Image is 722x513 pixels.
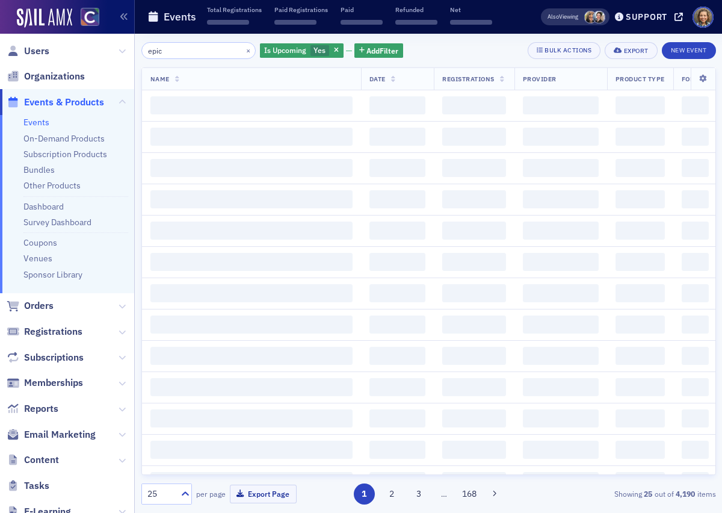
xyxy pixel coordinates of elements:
[17,8,72,28] img: SailAMX
[243,45,254,55] button: ×
[616,284,665,302] span: ‌
[682,284,709,302] span: ‌
[442,253,506,271] span: ‌
[369,190,426,208] span: ‌
[442,190,506,208] span: ‌
[274,5,328,14] p: Paid Registrations
[682,316,709,334] span: ‌
[548,13,559,20] div: Also
[442,96,506,114] span: ‌
[442,284,506,302] span: ‌
[662,42,716,59] button: New Event
[662,44,716,55] a: New Event
[354,43,404,58] button: AddFilter
[616,253,665,271] span: ‌
[409,483,430,505] button: 3
[616,472,665,490] span: ‌
[207,5,262,14] p: Total Registrations
[616,316,665,334] span: ‌
[72,8,99,28] a: View Homepage
[450,5,492,14] p: Net
[7,96,104,109] a: Events & Products
[150,96,353,114] span: ‌
[682,347,709,365] span: ‌
[24,376,83,390] span: Memberships
[616,190,665,208] span: ‌
[150,409,353,427] span: ‌
[523,96,599,114] span: ‌
[442,347,506,365] span: ‌
[24,428,96,441] span: Email Marketing
[230,485,297,503] button: Export Page
[23,237,57,248] a: Coupons
[642,488,655,499] strong: 25
[24,96,104,109] span: Events & Products
[354,483,375,505] button: 1
[523,316,599,334] span: ‌
[341,5,383,14] p: Paid
[436,488,452,499] span: …
[532,488,715,499] div: Showing out of items
[442,128,506,146] span: ‌
[682,472,709,490] span: ‌
[682,96,709,114] span: ‌
[7,376,83,390] a: Memberships
[395,5,437,14] p: Refunded
[274,20,316,25] span: ‌
[616,222,665,240] span: ‌
[150,253,353,271] span: ‌
[682,441,709,459] span: ‌
[616,347,665,365] span: ‌
[7,453,59,467] a: Content
[584,11,597,23] span: Lauren Standiford
[523,472,599,490] span: ‌
[369,222,426,240] span: ‌
[23,164,55,175] a: Bundles
[369,378,426,396] span: ‌
[682,159,709,177] span: ‌
[24,351,84,364] span: Subscriptions
[626,11,667,22] div: Support
[150,190,353,208] span: ‌
[593,11,605,23] span: Pamela Galey-Coleman
[369,441,426,459] span: ‌
[7,299,54,312] a: Orders
[616,441,665,459] span: ‌
[682,190,709,208] span: ‌
[442,472,506,490] span: ‌
[369,96,426,114] span: ‌
[23,133,105,144] a: On-Demand Products
[23,253,52,264] a: Venues
[150,128,353,146] span: ‌
[24,453,59,467] span: Content
[369,128,426,146] span: ‌
[7,70,85,83] a: Organizations
[7,428,96,441] a: Email Marketing
[442,159,506,177] span: ‌
[150,222,353,240] span: ‌
[369,347,426,365] span: ‌
[624,48,649,54] div: Export
[528,42,600,59] button: Bulk Actions
[616,159,665,177] span: ‌
[369,159,426,177] span: ‌
[442,409,506,427] span: ‌
[23,117,49,128] a: Events
[150,159,353,177] span: ‌
[674,488,697,499] strong: 4,190
[616,409,665,427] span: ‌
[369,284,426,302] span: ‌
[369,75,386,83] span: Date
[260,43,344,58] div: Yes
[442,378,506,396] span: ‌
[23,180,81,191] a: Other Products
[381,483,402,505] button: 2
[523,253,599,271] span: ‌
[545,47,591,54] div: Bulk Actions
[207,20,249,25] span: ‌
[523,441,599,459] span: ‌
[369,472,426,490] span: ‌
[616,75,665,83] span: Product Type
[523,284,599,302] span: ‌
